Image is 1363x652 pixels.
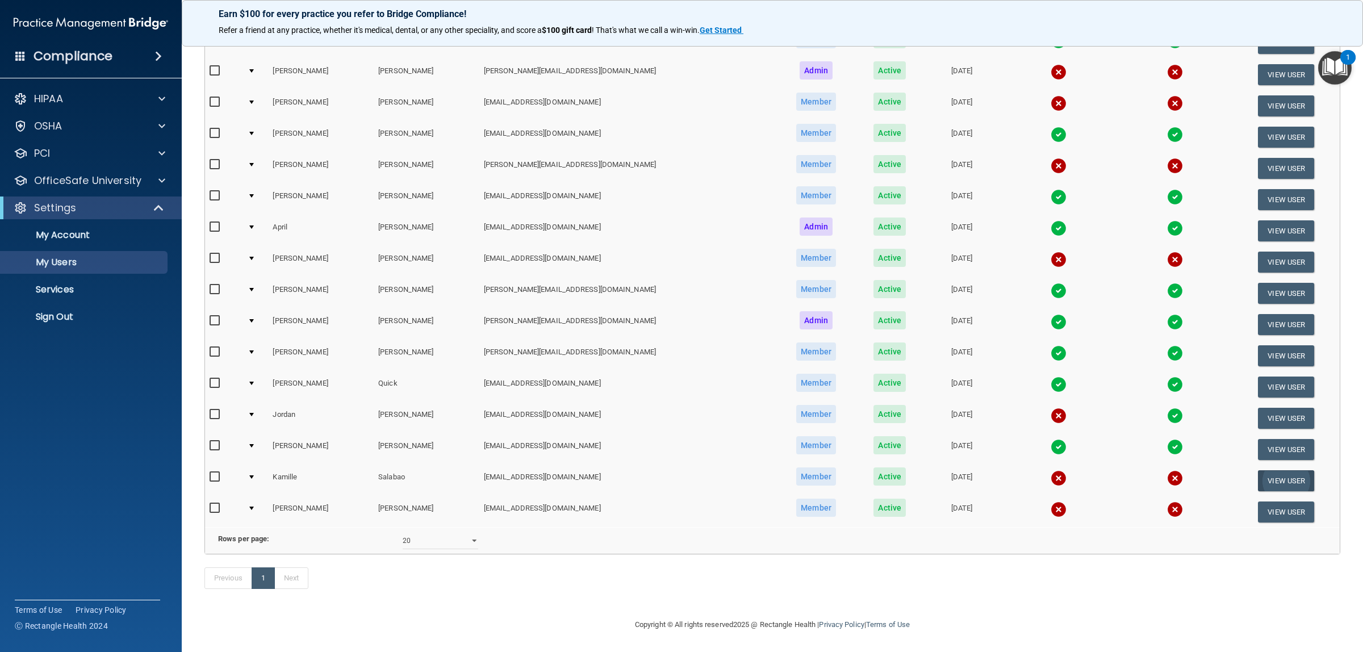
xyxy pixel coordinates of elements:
[34,201,76,215] p: Settings
[923,90,1000,122] td: [DATE]
[268,122,374,153] td: [PERSON_NAME]
[1258,314,1314,335] button: View User
[1051,470,1067,486] img: cross.ca9f0e7f.svg
[700,26,742,35] strong: Get Started
[219,26,542,35] span: Refer a friend at any practice, whether it's medical, dental, or any other speciality, and score a
[1258,408,1314,429] button: View User
[204,567,252,589] a: Previous
[374,465,479,496] td: Salabao
[479,90,776,122] td: [EMAIL_ADDRESS][DOMAIN_NAME]
[268,278,374,309] td: [PERSON_NAME]
[7,229,162,241] p: My Account
[1167,189,1183,205] img: tick.e7d51cea.svg
[479,59,776,90] td: [PERSON_NAME][EMAIL_ADDRESS][DOMAIN_NAME]
[1258,439,1314,460] button: View User
[873,124,906,142] span: Active
[796,280,836,298] span: Member
[1051,377,1067,392] img: tick.e7d51cea.svg
[34,92,63,106] p: HIPAA
[479,153,776,184] td: [PERSON_NAME][EMAIL_ADDRESS][DOMAIN_NAME]
[374,403,479,434] td: [PERSON_NAME]
[1051,345,1067,361] img: tick.e7d51cea.svg
[923,59,1000,90] td: [DATE]
[7,311,162,323] p: Sign Out
[1051,408,1067,424] img: cross.ca9f0e7f.svg
[274,567,308,589] a: Next
[268,90,374,122] td: [PERSON_NAME]
[873,342,906,361] span: Active
[479,496,776,527] td: [EMAIL_ADDRESS][DOMAIN_NAME]
[479,340,776,371] td: [PERSON_NAME][EMAIL_ADDRESS][DOMAIN_NAME]
[1258,220,1314,241] button: View User
[374,496,479,527] td: [PERSON_NAME]
[873,155,906,173] span: Active
[14,119,165,133] a: OSHA
[268,246,374,278] td: [PERSON_NAME]
[268,403,374,434] td: Jordan
[1167,95,1183,111] img: cross.ca9f0e7f.svg
[700,26,743,35] a: Get Started
[268,309,374,340] td: [PERSON_NAME]
[873,280,906,298] span: Active
[1051,189,1067,205] img: tick.e7d51cea.svg
[1167,439,1183,455] img: tick.e7d51cea.svg
[873,499,906,517] span: Active
[479,122,776,153] td: [EMAIL_ADDRESS][DOMAIN_NAME]
[592,26,700,35] span: ! That's what we call a win-win.
[1258,64,1314,85] button: View User
[923,278,1000,309] td: [DATE]
[1167,377,1183,392] img: tick.e7d51cea.svg
[15,604,62,616] a: Terms of Use
[1167,158,1183,174] img: cross.ca9f0e7f.svg
[800,218,833,236] span: Admin
[1051,314,1067,330] img: tick.e7d51cea.svg
[1167,220,1183,236] img: tick.e7d51cea.svg
[374,434,479,465] td: [PERSON_NAME]
[14,201,165,215] a: Settings
[1167,501,1183,517] img: cross.ca9f0e7f.svg
[479,403,776,434] td: [EMAIL_ADDRESS][DOMAIN_NAME]
[374,215,479,246] td: [PERSON_NAME]
[15,620,108,632] span: Ⓒ Rectangle Health 2024
[268,434,374,465] td: [PERSON_NAME]
[268,215,374,246] td: April
[796,342,836,361] span: Member
[873,405,906,423] span: Active
[1167,470,1183,486] img: cross.ca9f0e7f.svg
[923,122,1000,153] td: [DATE]
[479,246,776,278] td: [EMAIL_ADDRESS][DOMAIN_NAME]
[1167,252,1183,268] img: cross.ca9f0e7f.svg
[923,434,1000,465] td: [DATE]
[796,374,836,392] span: Member
[268,496,374,527] td: [PERSON_NAME]
[796,124,836,142] span: Member
[1258,345,1314,366] button: View User
[1167,283,1183,299] img: tick.e7d51cea.svg
[1051,158,1067,174] img: cross.ca9f0e7f.svg
[1167,345,1183,361] img: tick.e7d51cea.svg
[1346,57,1350,72] div: 1
[923,496,1000,527] td: [DATE]
[374,122,479,153] td: [PERSON_NAME]
[268,371,374,403] td: [PERSON_NAME]
[923,246,1000,278] td: [DATE]
[1051,95,1067,111] img: cross.ca9f0e7f.svg
[374,246,479,278] td: [PERSON_NAME]
[479,371,776,403] td: [EMAIL_ADDRESS][DOMAIN_NAME]
[34,48,112,64] h4: Compliance
[1318,51,1352,85] button: Open Resource Center, 1 new notification
[374,153,479,184] td: [PERSON_NAME]
[873,467,906,486] span: Active
[7,284,162,295] p: Services
[1258,189,1314,210] button: View User
[565,607,980,643] div: Copyright © All rights reserved 2025 @ Rectangle Health | |
[873,93,906,111] span: Active
[7,257,162,268] p: My Users
[873,186,906,204] span: Active
[923,215,1000,246] td: [DATE]
[14,174,165,187] a: OfficeSafe University
[1167,127,1183,143] img: tick.e7d51cea.svg
[1258,470,1314,491] button: View User
[866,620,910,629] a: Terms of Use
[873,374,906,392] span: Active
